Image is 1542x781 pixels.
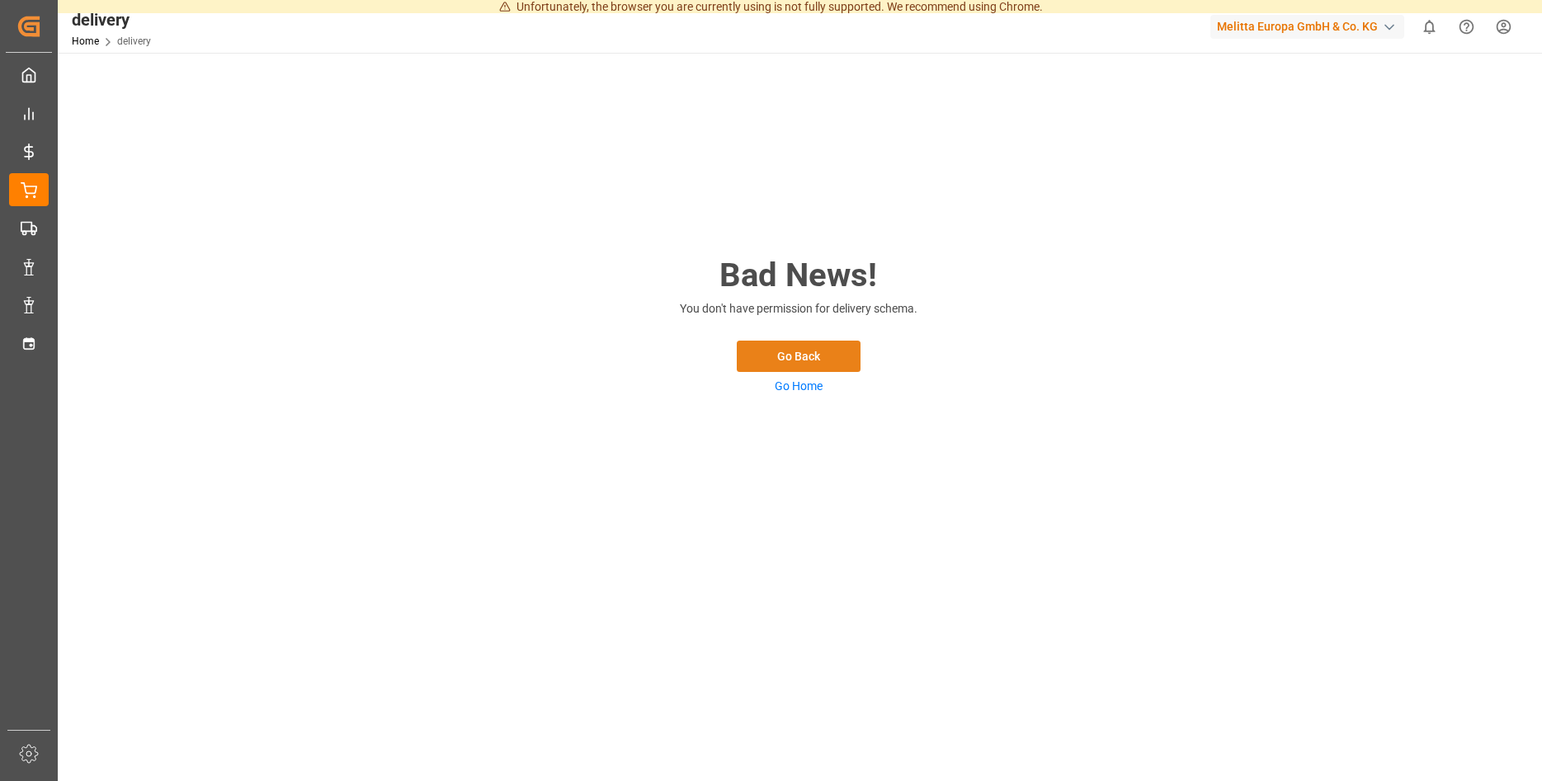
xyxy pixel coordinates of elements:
button: Go Back [737,341,861,372]
a: Home [72,35,99,47]
button: Help Center [1448,8,1485,45]
button: Melitta Europa GmbH & Co. KG [1210,11,1411,42]
button: show 0 new notifications [1411,8,1448,45]
p: You don't have permission for delivery schema. [634,300,964,318]
div: Melitta Europa GmbH & Co. KG [1210,15,1404,39]
h2: Bad News! [634,251,964,300]
a: Go Home [775,379,823,393]
div: delivery [72,7,151,32]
